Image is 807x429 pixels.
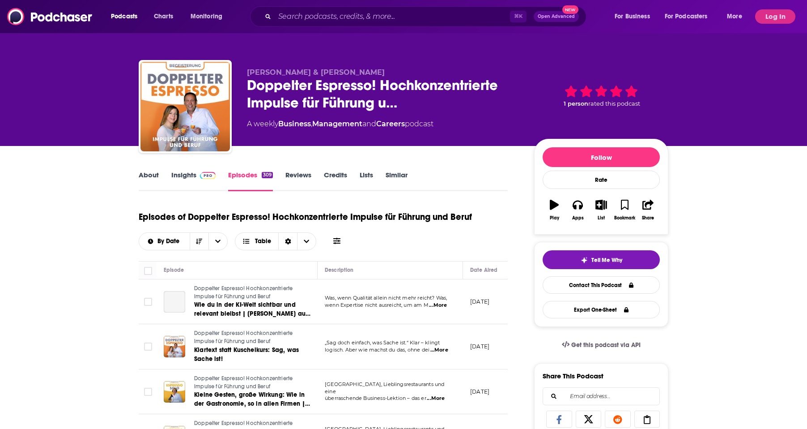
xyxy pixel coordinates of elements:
span: „Sag doch einfach, was Sache ist.“ Klar – klingt [325,339,440,346]
span: Was, wenn Qualität allein nicht mehr reicht? Was, [325,295,447,301]
span: Doppelter Espresso! Hochkonzentrierte Impulse für Führung und Beruf [194,375,293,390]
span: New [562,5,578,14]
span: Open Advanced [538,14,575,19]
div: 1 personrated this podcast [534,68,668,124]
button: Open AdvancedNew [534,11,579,22]
button: Sort Direction [190,233,208,250]
a: Kleine Gesten, große Wirkung: Wie in der Gastronomie, so in allen Firmen | Espresso Solo mit [PER... [194,390,310,408]
a: Klartext statt Kuschelkurs: Sag, was Sache ist! [194,346,310,364]
span: Klartext statt Kuschelkurs: Sag, was Sache ist! [194,346,299,363]
h1: Episodes of Doppelter Espresso! Hochkonzentrierte Impulse für Führung und Beruf [139,211,472,223]
span: [GEOGRAPHIC_DATA], Lieblingsrestaurants und eine [325,381,444,395]
button: open menu [608,9,661,24]
span: rated this podcast [588,100,640,107]
p: [DATE] [470,343,489,350]
span: Doppelter Espresso! Hochkonzentrierte Impulse für Führung und Beruf [194,330,293,344]
button: tell me why sparkleTell Me Why [543,250,660,269]
span: Table [255,238,271,245]
input: Email address... [550,388,652,405]
span: and [362,120,376,128]
a: Doppelter Espresso! Hochkonzentrierte Impulse für Führung und Beruf [194,285,310,300]
div: Bookmark [614,215,635,221]
div: Apps [572,215,584,221]
button: open menu [208,233,227,250]
span: 1 person [564,100,588,107]
a: Management [312,120,362,128]
a: About [139,171,159,191]
div: Play [550,215,559,221]
p: [DATE] [470,298,489,305]
a: Doppelter Espresso! Hochkonzentrierte Impulse für Führung und Beruf [194,375,310,390]
img: Podchaser - Follow, Share and Rate Podcasts [7,8,93,25]
a: Lists [360,171,373,191]
div: Sort Direction [278,233,297,250]
a: Business [278,120,311,128]
span: logisch. Aber wie machst du das, ohne dei [325,347,429,353]
span: Wie du in der KI-Welt sichtbar und relevant bleibst | [PERSON_NAME] auf einen Kaffee mit [PERSON_... [194,301,310,326]
button: List [590,194,613,226]
span: Get this podcast via API [571,341,641,349]
a: Reviews [285,171,311,191]
div: Date Aired [470,265,497,275]
span: ...More [427,395,445,402]
span: ...More [429,302,447,309]
a: InsightsPodchaser Pro [171,171,216,191]
span: überraschende Business-Lektion – das er [325,395,426,401]
a: Copy Link [634,411,660,428]
span: More [727,10,742,23]
a: Share on Reddit [605,411,631,428]
a: Charts [148,9,178,24]
div: 309 [262,172,273,178]
div: Description [325,265,353,275]
button: Bookmark [613,194,636,226]
a: Get this podcast via API [555,334,648,356]
div: Share [642,215,654,221]
button: Apps [566,194,589,226]
button: open menu [659,9,721,24]
button: open menu [184,9,234,24]
a: Share on X/Twitter [576,411,602,428]
a: Similar [386,171,408,191]
a: Doppelter Espresso! Hochkonzentrierte Impulse für Führung und Beruf [194,330,310,345]
div: List [598,215,605,221]
a: Episodes309 [228,171,273,191]
input: Search podcasts, credits, & more... [275,9,510,24]
button: Share [637,194,660,226]
h2: Choose List sort [139,232,228,250]
button: open menu [721,9,753,24]
span: Toggle select row [144,388,152,396]
span: ...More [430,347,448,354]
a: Credits [324,171,347,191]
a: Share on Facebook [546,411,572,428]
img: Doppelter Espresso! Hochkonzentrierte Impulse für Führung und Beruf [140,62,230,151]
div: A weekly podcast [247,119,433,129]
span: wenn Expertise nicht ausreicht, um am M [325,302,429,308]
p: [DATE] [470,388,489,395]
span: For Business [615,10,650,23]
button: open menu [105,9,149,24]
button: open menu [139,238,190,245]
span: Kleine Gesten, große Wirkung: Wie in der Gastronomie, so in allen Firmen | Espresso Solo mit [PER... [194,391,310,416]
div: Episode [164,265,184,275]
button: Play [543,194,566,226]
span: Podcasts [111,10,137,23]
div: Search followers [543,387,660,405]
span: Charts [154,10,173,23]
span: For Podcasters [665,10,708,23]
button: Choose View [235,232,317,250]
span: Toggle select row [144,343,152,351]
div: Search podcasts, credits, & more... [259,6,595,27]
button: Follow [543,147,660,167]
span: ⌘ K [510,11,527,22]
span: [PERSON_NAME] & [PERSON_NAME] [247,68,385,77]
h3: Share This Podcast [543,372,603,380]
div: Rate [543,171,660,189]
button: Log In [755,9,795,24]
span: Tell Me Why [591,257,622,264]
a: Careers [376,120,405,128]
a: Wie du in der KI-Welt sichtbar und relevant bleibst | [PERSON_NAME] auf einen Kaffee mit [PERSON_... [194,300,310,318]
span: By Date [157,238,183,245]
